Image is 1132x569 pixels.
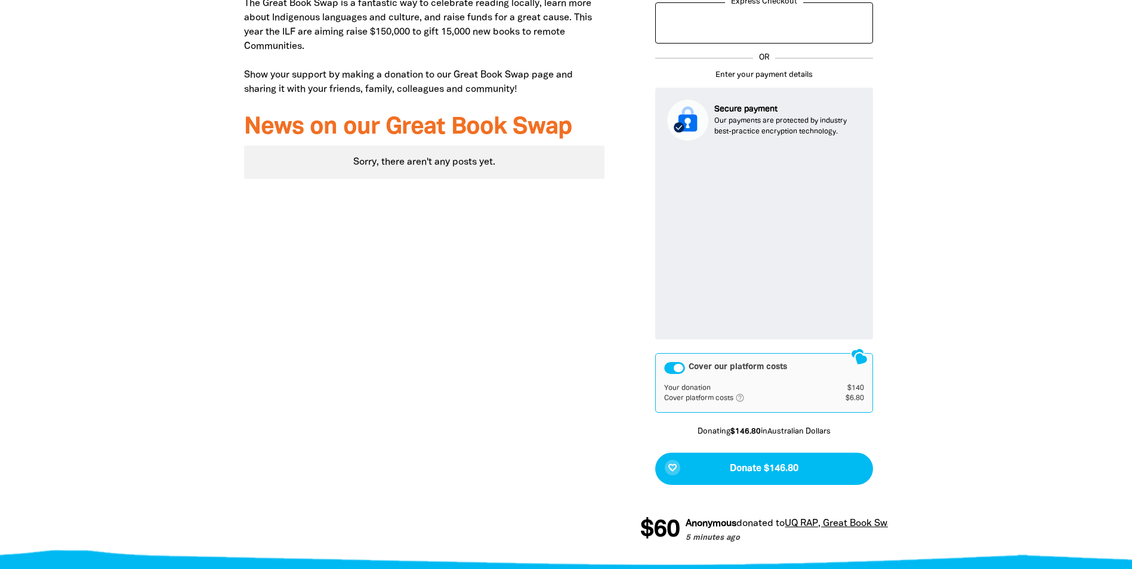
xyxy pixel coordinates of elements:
p: 5 minutes ago [686,533,899,545]
td: $140 [828,384,865,393]
p: Secure payment [714,103,861,116]
span: $60 [640,518,680,542]
a: UQ RAP, Great Book Swap [785,519,899,528]
iframe: Secure payment input frame [665,150,863,330]
div: Sorry, there aren't any posts yet. [244,146,605,179]
span: donated to [736,519,785,528]
i: help_outlined [735,393,754,403]
td: Your donation [664,384,827,393]
h3: News on our Great Book Swap [244,115,605,141]
button: favorite_borderDonate $146.80 [655,453,873,485]
p: Donating in Australian Dollars [655,426,873,438]
span: Donate $146.80 [730,464,798,474]
i: favorite_border [668,463,677,472]
div: Donation stream [640,511,888,549]
p: Our payments are protected by industry best-practice encryption technology. [714,116,861,137]
iframe: PayPal-paypal [662,8,866,35]
b: $146.80 [730,428,761,435]
td: $6.80 [828,393,865,404]
div: Paginated content [244,146,605,179]
p: OR [753,52,775,64]
button: Cover our platform costs [664,362,685,374]
p: Enter your payment details [655,70,873,82]
em: Anonymous [686,519,736,528]
td: Cover platform costs [664,393,827,404]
